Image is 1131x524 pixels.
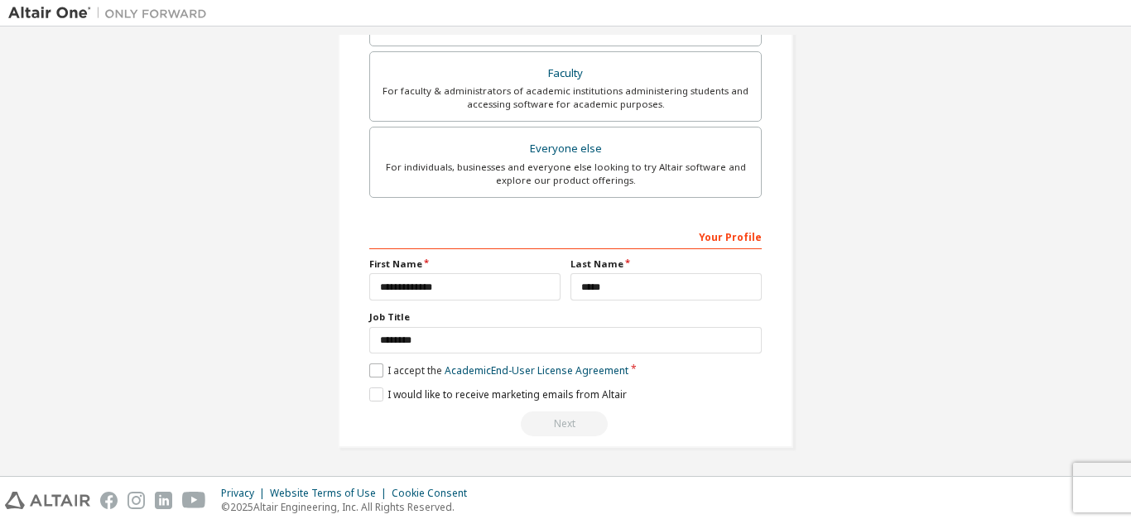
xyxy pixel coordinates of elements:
div: For faculty & administrators of academic institutions administering students and accessing softwa... [380,84,751,111]
label: I accept the [369,363,628,377]
p: © 2025 Altair Engineering, Inc. All Rights Reserved. [221,500,477,514]
img: linkedin.svg [155,492,172,509]
div: Read and acccept EULA to continue [369,411,762,436]
div: Website Terms of Use [270,487,392,500]
img: altair_logo.svg [5,492,90,509]
div: Your Profile [369,223,762,249]
div: Everyone else [380,137,751,161]
div: For individuals, businesses and everyone else looking to try Altair software and explore our prod... [380,161,751,187]
img: instagram.svg [128,492,145,509]
label: Last Name [570,257,762,271]
div: Faculty [380,62,751,85]
div: Privacy [221,487,270,500]
label: Job Title [369,310,762,324]
img: facebook.svg [100,492,118,509]
div: Cookie Consent [392,487,477,500]
img: youtube.svg [182,492,206,509]
label: First Name [369,257,561,271]
label: I would like to receive marketing emails from Altair [369,387,627,401]
img: Altair One [8,5,215,22]
a: Academic End-User License Agreement [445,363,628,377]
